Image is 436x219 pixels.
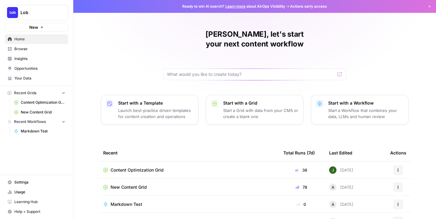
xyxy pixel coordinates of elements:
button: New [5,23,68,32]
span: New Content Grid [111,184,147,190]
a: Usage [5,187,68,197]
p: Launch best-practice driven templates for content creation and operations [118,107,193,120]
div: Actions [390,144,406,161]
p: Start with a Template [118,100,193,106]
span: New Content Grid [21,109,65,115]
span: Insights [14,56,65,61]
span: A [332,201,334,207]
button: Start with a TemplateLaunch best-practice driven templates for content creation and operations [101,95,198,125]
span: New [29,24,38,30]
span: Ready to win AI search? about AirOps Visibility [182,4,285,9]
span: Home [14,36,65,42]
p: Start a Workflow that combines your data, LLMs and human review [328,107,403,120]
div: Last Edited [329,144,352,161]
div: 0 [283,201,319,207]
a: Home [5,34,68,44]
div: [DATE] [329,201,353,208]
p: Start with a Workflow [328,100,403,106]
span: A [332,184,334,190]
a: Markdown Test [103,201,274,207]
span: Actions early access [290,4,327,9]
button: Help + Support [5,207,68,217]
span: Usage [14,189,65,195]
button: Start with a GridStart a Grid with data from your CMS or create a blank one [206,95,303,125]
input: What would you like to create today? [167,71,335,77]
button: Recent Grids [5,88,68,98]
span: Learning Hub [14,199,65,205]
span: Content Optimization Grid [111,167,164,173]
div: [DATE] [329,166,353,174]
a: New Content Grid [11,107,68,117]
span: Opportunities [14,66,65,71]
a: Browse [5,44,68,54]
div: [DATE] [329,184,353,191]
span: Browse [14,46,65,52]
img: o5cng5rerlxsqg9st6ugrrtmomx8 [329,166,336,174]
a: Your Data [5,73,68,83]
a: Content Optimization Grid [11,98,68,107]
span: Your Data [14,76,65,81]
div: Recent [103,144,274,161]
h1: [PERSON_NAME], let's start your next content workflow [163,29,346,49]
span: Recent Workflows [14,119,46,124]
span: Markdown Test [111,201,142,207]
img: Lob Logo [7,7,18,18]
button: Recent Workflows [5,117,68,126]
p: Start with a Grid [223,100,298,106]
a: Learn more [225,4,245,9]
a: New Content Grid [103,184,274,190]
span: Help + Support [14,209,65,214]
p: Start a Grid with data from your CMS or create a blank one [223,107,298,120]
span: Markdown Test [21,128,65,134]
a: Learning Hub [5,197,68,207]
span: Recent Grids [14,90,36,96]
div: 38 [283,167,319,173]
span: Lob [20,9,57,16]
a: Opportunities [5,64,68,73]
button: Start with a WorkflowStart a Workflow that combines your data, LLMs and human review [311,95,409,125]
a: Insights [5,54,68,64]
div: Total Runs (7d) [283,144,315,161]
div: 78 [283,184,319,190]
button: Workspace: Lob [5,5,68,20]
span: Settings [14,180,65,185]
a: Content Optimization Grid [103,167,274,173]
a: Markdown Test [11,126,68,136]
a: Settings [5,177,68,187]
span: Content Optimization Grid [21,100,65,105]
